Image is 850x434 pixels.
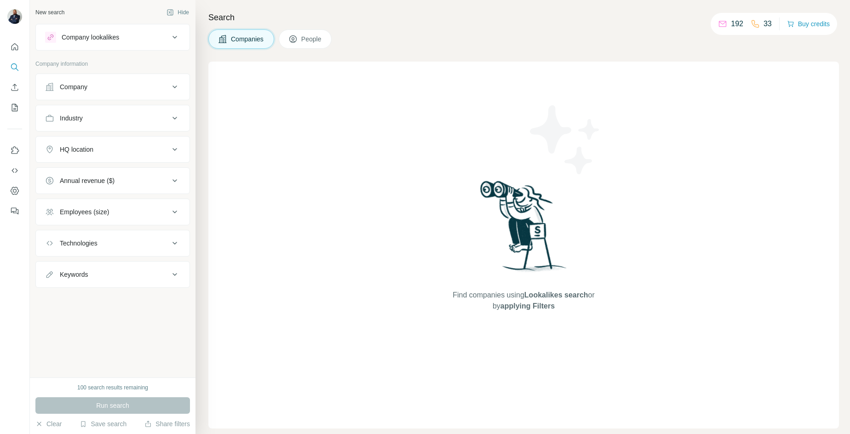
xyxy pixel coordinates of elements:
button: Company [36,76,190,98]
button: Use Surfe on LinkedIn [7,142,22,159]
button: Dashboard [7,183,22,199]
button: Enrich CSV [7,79,22,96]
span: Find companies using or by [450,290,597,312]
div: Company lookalikes [62,33,119,42]
button: Hide [160,6,195,19]
span: Lookalikes search [524,291,588,299]
div: Industry [60,114,83,123]
div: 100 search results remaining [77,383,148,392]
p: 192 [731,18,743,29]
button: Annual revenue ($) [36,170,190,192]
div: New search [35,8,64,17]
img: Surfe Illustration - Stars [524,98,607,181]
button: Keywords [36,263,190,286]
button: Employees (size) [36,201,190,223]
button: Share filters [144,419,190,428]
button: Technologies [36,232,190,254]
div: Employees (size) [60,207,109,217]
p: Company information [35,60,190,68]
button: Clear [35,419,62,428]
img: Avatar [7,9,22,24]
button: Use Surfe API [7,162,22,179]
div: Technologies [60,239,98,248]
button: Buy credits [787,17,830,30]
span: People [301,34,322,44]
p: 33 [764,18,772,29]
span: Companies [231,34,264,44]
button: Feedback [7,203,22,219]
div: HQ location [60,145,93,154]
div: Keywords [60,270,88,279]
button: My lists [7,99,22,116]
span: applying Filters [500,302,555,310]
button: Save search [80,419,126,428]
div: Company [60,82,87,91]
button: Quick start [7,39,22,55]
div: Annual revenue ($) [60,176,115,185]
button: Company lookalikes [36,26,190,48]
h4: Search [208,11,839,24]
img: Surfe Illustration - Woman searching with binoculars [476,178,572,281]
button: HQ location [36,138,190,160]
button: Industry [36,107,190,129]
button: Search [7,59,22,75]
